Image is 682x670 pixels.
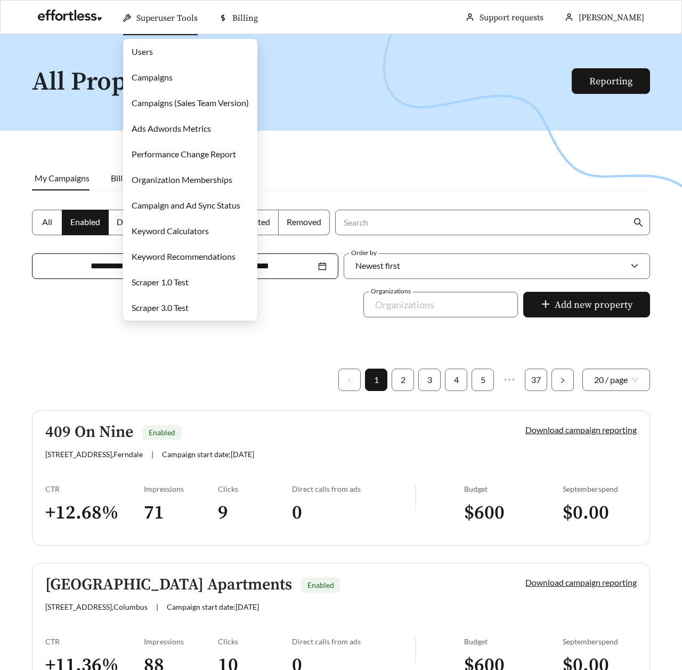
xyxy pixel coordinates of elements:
a: Campaign and Ad Sync Status [132,200,240,210]
span: Add new property [555,298,632,312]
span: right [559,377,566,384]
span: Campaign start date: [DATE] [162,450,254,459]
a: Campaigns (Sales Team Version) [132,98,249,108]
h3: 71 [144,501,218,525]
a: Campaigns [132,72,173,82]
span: Billing [232,13,258,23]
span: Superuser Tools [136,13,198,23]
span: plus [541,299,550,311]
div: Direct calls from ads [292,484,415,493]
div: September spend [563,484,637,493]
a: Users [132,46,153,57]
a: Scraper 1.0 Test [132,277,189,287]
span: ••• [498,369,521,391]
h5: 409 On Nine [45,424,133,441]
a: Download campaign reporting [525,425,637,435]
span: search [634,218,643,227]
span: Enabled [149,428,175,437]
h3: 0 [292,501,415,525]
a: Ads Adwords Metrics [132,123,211,133]
span: Campaign start date: [DATE] [167,602,259,611]
div: CTR [45,484,144,493]
span: Billing [111,173,134,183]
li: 4 [445,369,467,391]
a: Reporting [589,75,632,87]
a: 3 [419,369,440,390]
a: 2 [392,369,413,390]
a: Performance Change Report [132,149,236,159]
div: Direct calls from ads [292,637,415,646]
div: Impressions [144,484,218,493]
div: Budget [464,484,563,493]
span: Newest first [355,260,400,270]
a: Keyword Recommendations [132,251,236,261]
span: left [346,377,353,384]
h1: All Properties [32,68,573,97]
div: Impressions [144,637,218,646]
a: Keyword Calculators [132,226,209,236]
span: Enabled [307,580,334,589]
a: 37 [525,369,547,390]
span: [STREET_ADDRESS] , Ferndale [45,450,143,459]
span: 20 / page [594,369,638,390]
a: Organization Memberships [132,174,232,185]
button: left [338,369,361,391]
span: [PERSON_NAME] [579,12,644,23]
li: Previous Page [338,369,361,391]
li: 2 [392,369,414,391]
li: 5 [472,369,494,391]
span: | [156,602,158,611]
a: 4 [445,369,467,390]
span: [STREET_ADDRESS] , Columbus [45,602,148,611]
a: Support requests [480,12,543,23]
img: line [415,484,416,510]
button: Reporting [572,68,650,94]
h3: 9 [218,501,292,525]
img: line [415,637,416,663]
div: September spend [563,637,637,646]
li: Next Page [551,369,574,391]
li: 3 [418,369,441,391]
button: right [551,369,574,391]
div: Clicks [218,484,292,493]
div: Budget [464,637,563,646]
div: CTR [45,637,144,646]
a: Scraper 3.0 Test [132,302,189,313]
a: 409 On NineEnabled[STREET_ADDRESS],Ferndale|Campaign start date:[DATE]Download campaign reporting... [32,410,650,546]
span: Removed [287,217,321,227]
span: Delinquent [117,217,158,227]
h3: $ 0.00 [563,501,637,525]
div: Page Size [582,369,650,391]
a: Download campaign reporting [525,577,637,587]
span: My Campaigns [35,173,90,183]
li: Next 5 Pages [498,369,521,391]
li: 37 [525,369,547,391]
a: 1 [366,369,387,390]
span: | [151,450,153,459]
h5: [GEOGRAPHIC_DATA] Apartments [45,576,292,594]
h3: + 12.68 % [45,501,144,525]
button: plusAdd new property [523,292,650,317]
div: Clicks [218,637,292,646]
a: 5 [472,369,493,390]
li: 1 [365,369,387,391]
span: Enabled [70,217,100,227]
span: All [42,217,52,227]
h3: $ 600 [464,501,563,525]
